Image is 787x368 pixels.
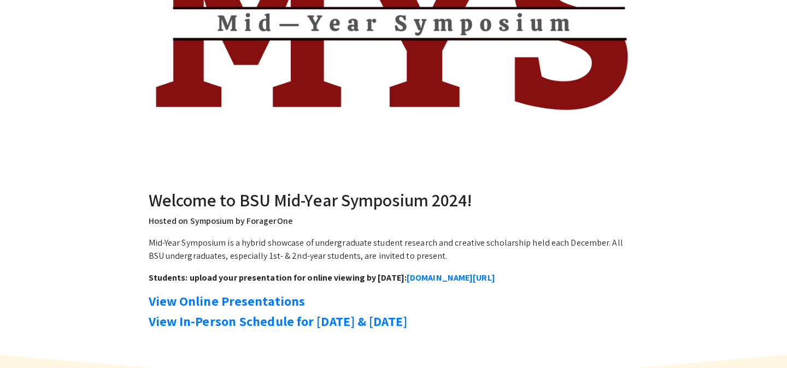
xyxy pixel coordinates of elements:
[407,272,495,283] a: [DOMAIN_NAME][URL]
[149,292,306,310] a: View Online Presentations
[8,319,46,360] iframe: Chat
[149,215,639,228] p: Hosted on Symposium by ForagerOne
[149,272,495,283] strong: Students: upload your presentation for online viewing by [DATE]:
[149,236,639,263] p: Mid-Year Symposium is a hybrid showcase of undergraduate student research and creative scholarshi...
[149,312,407,330] a: View In-Person Schedule for [DATE] & [DATE]
[149,189,639,210] h2: Welcome to BSU Mid-Year Symposium 2024!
